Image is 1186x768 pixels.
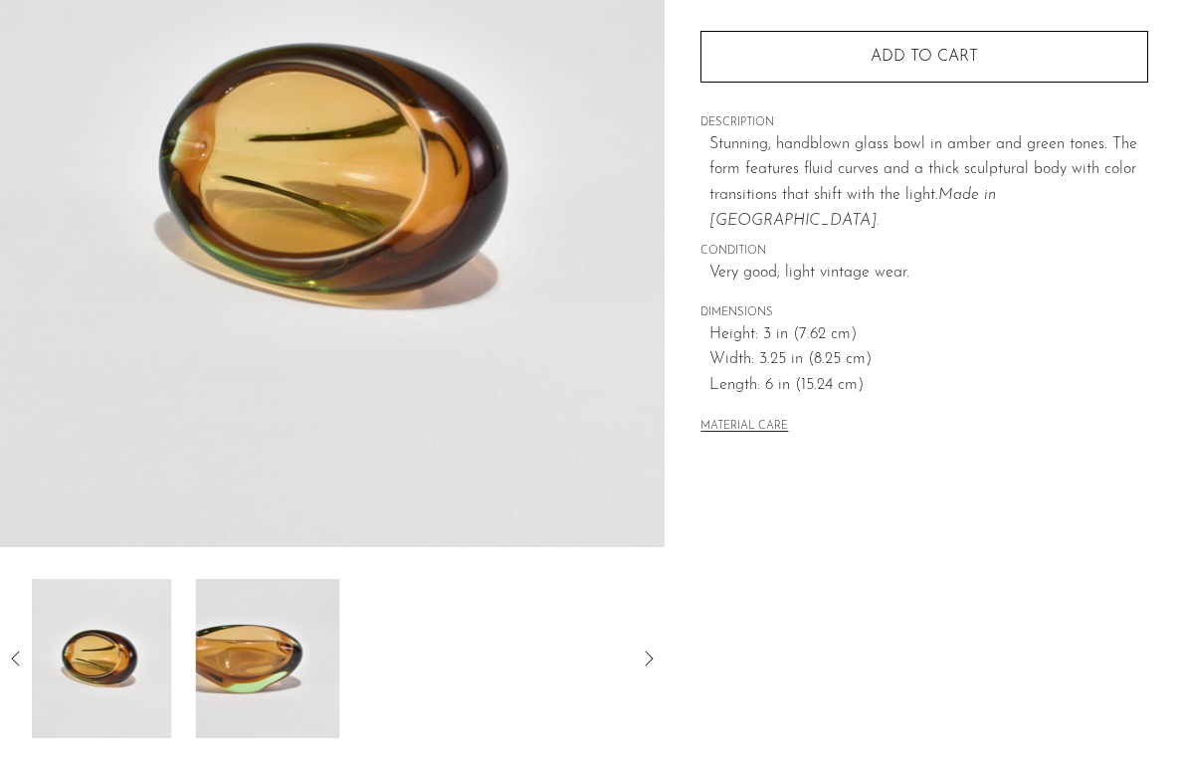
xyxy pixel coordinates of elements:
span: Height: 3 in (7.62 cm) [709,322,1148,348]
span: Very good; light vintage wear. [709,261,1148,287]
em: Made in [GEOGRAPHIC_DATA]. [709,187,996,229]
span: Add to cart [871,49,978,65]
span: CONDITION [700,243,1148,261]
p: Stunning, handblown glass bowl in amber and green tones. The form features fluid curves and a thi... [709,132,1148,234]
button: MATERIAL CARE [700,420,788,435]
button: Add to cart [700,31,1148,83]
img: Amber Glass Bowl [27,579,171,738]
img: Amber Glass Bowl [195,579,339,738]
span: DESCRIPTION [700,114,1148,132]
span: Length: 6 in (15.24 cm) [709,373,1148,399]
span: DIMENSIONS [700,304,1148,322]
span: Width: 3.25 in (8.25 cm) [709,347,1148,373]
